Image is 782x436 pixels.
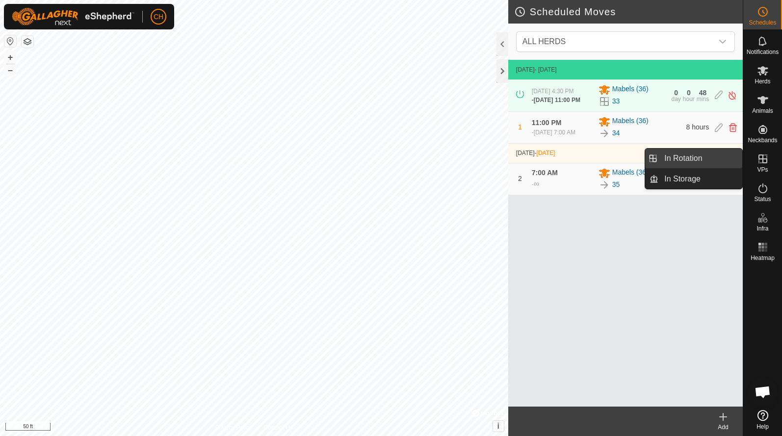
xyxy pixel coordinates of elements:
[537,150,555,156] span: [DATE]
[674,89,678,96] div: 0
[748,377,778,407] div: Open chat
[532,119,562,127] span: 11:00 PM
[645,169,742,189] li: In Storage
[532,96,580,104] div: -
[612,180,620,190] a: 35
[612,116,649,128] span: Mabels (36)
[534,180,539,188] span: ∞
[215,423,252,432] a: Privacy Policy
[535,150,555,156] span: -
[751,255,775,261] span: Heatmap
[658,169,742,189] a: In Storage
[664,173,701,185] span: In Storage
[687,89,691,96] div: 0
[519,32,713,51] span: ALL HERDS
[704,423,743,432] div: Add
[522,37,566,46] span: ALL HERDS
[747,49,779,55] span: Notifications
[756,226,768,231] span: Infra
[532,128,575,137] div: -
[664,153,702,164] span: In Rotation
[264,423,293,432] a: Contact Us
[514,6,743,18] h2: Scheduled Moves
[518,123,522,131] span: 1
[154,12,163,22] span: CH
[612,84,649,96] span: Mabels (36)
[532,88,574,95] span: [DATE] 4:30 PM
[534,97,580,103] span: [DATE] 11:00 PM
[516,66,535,73] span: [DATE]
[599,128,610,139] img: To
[532,169,558,177] span: 7:00 AM
[755,78,770,84] span: Herds
[612,128,620,138] a: 34
[699,89,707,96] div: 48
[612,167,649,179] span: Mabels (36)
[534,129,575,136] span: [DATE] 7:00 AM
[612,96,620,106] a: 33
[493,421,504,432] button: i
[658,149,742,168] a: In Rotation
[4,35,16,47] button: Reset Map
[645,149,742,168] li: In Rotation
[728,90,737,101] img: Turn off schedule move
[12,8,134,26] img: Gallagher Logo
[671,96,680,102] div: day
[756,424,769,430] span: Help
[497,422,499,430] span: i
[4,64,16,76] button: –
[713,32,732,51] div: dropdown trigger
[686,123,709,131] span: 8 hours
[743,406,782,434] a: Help
[757,167,768,173] span: VPs
[4,51,16,63] button: +
[532,178,539,190] div: -
[518,175,522,182] span: 2
[22,36,33,48] button: Map Layers
[599,179,610,191] img: To
[749,20,776,26] span: Schedules
[516,150,535,156] span: [DATE]
[697,96,709,102] div: mins
[683,96,695,102] div: hour
[535,66,557,73] span: - [DATE]
[752,108,773,114] span: Animals
[754,196,771,202] span: Status
[748,137,777,143] span: Neckbands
